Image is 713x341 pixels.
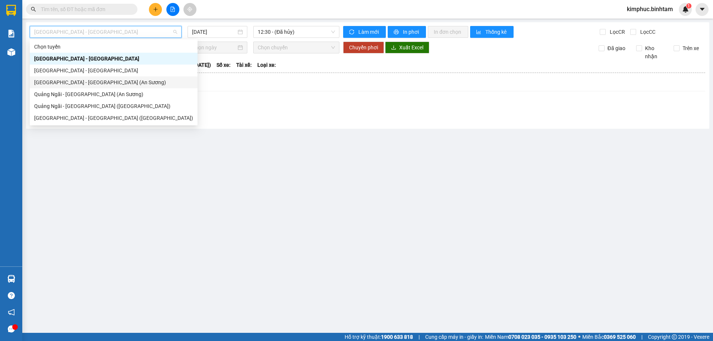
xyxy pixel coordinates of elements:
img: logo-vxr [6,5,16,16]
span: Kho nhận [642,44,668,60]
span: Hỗ trợ kỹ thuật: [345,333,413,341]
div: Quảng Ngãi - Sài Gòn (Vạn Phúc) [30,100,198,112]
button: Chuyển phơi [343,42,384,53]
div: [GEOGRAPHIC_DATA] - [GEOGRAPHIC_DATA] ([GEOGRAPHIC_DATA]) [34,114,193,122]
span: copyright [672,334,677,340]
button: plus [149,3,162,16]
button: syncLàm mới [343,26,386,38]
div: [GEOGRAPHIC_DATA] - [GEOGRAPHIC_DATA] [34,55,193,63]
span: plus [153,7,158,12]
div: Quảng Ngãi - [GEOGRAPHIC_DATA] ([GEOGRAPHIC_DATA]) [34,102,193,110]
span: Cung cấp máy in - giấy in: [425,333,483,341]
div: [GEOGRAPHIC_DATA] - [GEOGRAPHIC_DATA] [34,66,193,75]
div: Chọn tuyến [30,41,198,53]
span: notification [8,309,15,316]
button: printerIn phơi [388,26,426,38]
strong: 0708 023 035 - 0935 103 250 [508,334,576,340]
div: Quảng Ngãi - [GEOGRAPHIC_DATA] (An Sương) [34,90,193,98]
strong: 0369 525 060 [604,334,636,340]
sup: 1 [686,3,691,9]
span: question-circle [8,292,15,299]
span: In phơi [403,28,420,36]
span: Trên xe [680,44,702,52]
div: Chọn tuyến [34,43,193,51]
span: Loại xe: [257,61,276,69]
span: Miền Bắc [582,333,636,341]
span: Tài xế: [236,61,252,69]
input: Tìm tên, số ĐT hoặc mã đơn [41,5,128,13]
span: Đã giao [605,44,628,52]
span: ⚪️ [578,335,580,338]
input: Chọn ngày [192,43,236,52]
span: kimphuc.binhtam [621,4,679,14]
span: search [31,7,36,12]
span: file-add [170,7,175,12]
img: warehouse-icon [7,275,15,283]
div: Quảng Ngãi - Hà Nội [30,65,198,76]
span: sync [349,29,355,35]
span: Miền Nam [485,333,576,341]
img: warehouse-icon [7,48,15,56]
span: Chọn chuyến [258,42,335,53]
span: Lọc CC [637,28,657,36]
span: aim [187,7,192,12]
div: Sài Gòn - Quảng Ngãi (Vạn Phúc) [30,112,198,124]
img: icon-new-feature [682,6,689,13]
span: Hà Nội - Quảng Ngãi [34,26,177,37]
span: caret-down [699,6,706,13]
button: downloadXuất Excel [385,42,429,53]
span: Thống kê [485,28,508,36]
span: bar-chart [476,29,482,35]
div: Hà Nội - Quảng Ngãi [30,53,198,65]
button: caret-down [696,3,709,16]
div: Sài Gòn - Quảng Ngãi (An Sương) [30,76,198,88]
span: Số xe: [216,61,231,69]
span: message [8,325,15,332]
button: file-add [166,3,179,16]
img: solution-icon [7,30,15,37]
button: aim [183,3,196,16]
span: 1 [687,3,690,9]
span: Lọc CR [607,28,626,36]
button: In đơn chọn [428,26,468,38]
span: | [419,333,420,341]
input: 15/08/2025 [192,28,236,36]
div: [GEOGRAPHIC_DATA] - [GEOGRAPHIC_DATA] (An Sương) [34,78,193,86]
strong: 1900 633 818 [381,334,413,340]
span: printer [394,29,400,35]
span: | [641,333,642,341]
span: 12:30 - (Đã hủy) [258,26,335,37]
button: bar-chartThống kê [470,26,514,38]
div: Quảng Ngãi - Sài Gòn (An Sương) [30,88,198,100]
span: Làm mới [358,28,380,36]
